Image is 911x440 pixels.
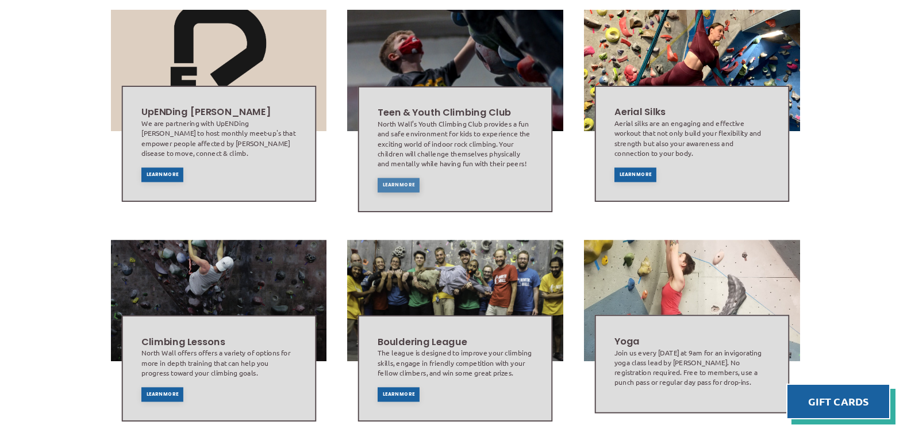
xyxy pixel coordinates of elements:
div: Join us every [DATE] at 9am for an invigorating yoga class lead by [PERSON_NAME]. No registration... [614,348,770,387]
h2: Aerial Silks [614,106,770,119]
img: Image [110,10,326,131]
div: North Wall offers offers a variety of options for more in depth training that can help you progre... [141,348,296,377]
h2: Bouldering League [378,335,533,349]
a: Learn More [378,387,420,401]
div: Aerial silks are an engaging and effective workout that not only build your flexibility and stren... [614,118,770,158]
div: The league is designed to improve your climbing skills, engage in friendly competition with your ... [378,348,533,377]
h2: Climbing Lessons [141,335,296,349]
span: Learn More [146,392,178,397]
span: Learn More [146,173,178,177]
span: Learn More [620,173,652,177]
img: Image [347,240,563,361]
img: Image [584,240,800,361]
a: Learn More [378,178,420,192]
img: Image [110,240,326,361]
span: Learn More [383,183,415,188]
a: Learn More [141,387,183,401]
span: Learn More [383,392,415,397]
h2: Teen & Youth Climbing Club [378,106,533,119]
img: Image [347,10,563,131]
h2: UpENDing [PERSON_NAME] [141,106,296,119]
a: Learn More [141,167,183,182]
img: Image [583,10,801,131]
h2: Yoga [614,335,770,348]
div: North Wall’s Youth Climbing Club provides a fun and safe environment for kids to experience the e... [378,119,533,168]
div: We are partnering with UpENDing [PERSON_NAME] to host monthly meet-up's that empower people affec... [141,118,296,158]
a: Learn More [614,167,656,182]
